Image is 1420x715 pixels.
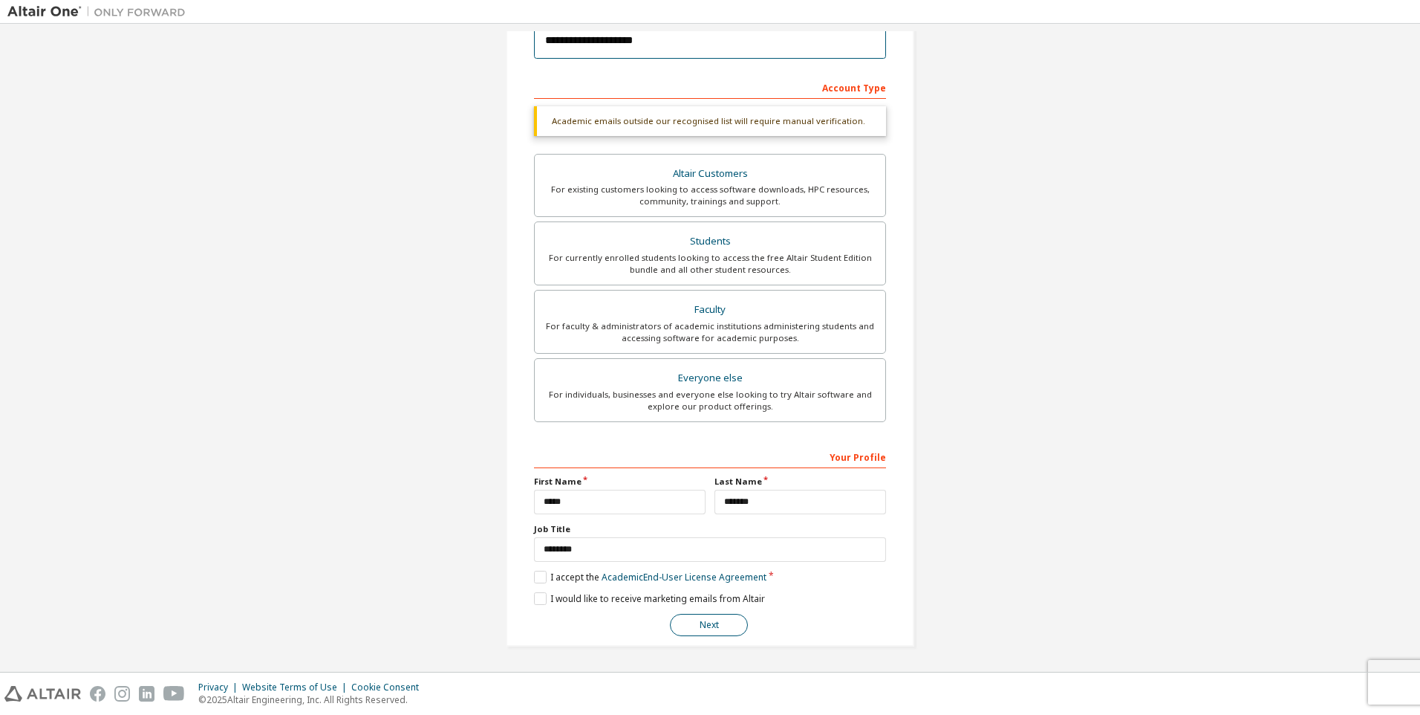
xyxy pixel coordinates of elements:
div: Privacy [198,682,242,693]
img: linkedin.svg [139,686,154,702]
div: Academic emails outside our recognised list will require manual verification. [534,106,886,136]
img: facebook.svg [90,686,105,702]
label: Job Title [534,523,886,535]
label: I would like to receive marketing emails from Altair [534,592,765,605]
div: For currently enrolled students looking to access the free Altair Student Edition bundle and all ... [544,252,876,276]
label: Last Name [714,476,886,488]
div: Website Terms of Use [242,682,351,693]
div: For individuals, businesses and everyone else looking to try Altair software and explore our prod... [544,389,876,412]
label: First Name [534,476,706,488]
div: Account Type [534,75,886,99]
img: altair_logo.svg [4,686,81,702]
div: Everyone else [544,368,876,389]
img: youtube.svg [163,686,185,702]
img: Altair One [7,4,193,19]
img: instagram.svg [114,686,130,702]
div: For existing customers looking to access software downloads, HPC resources, community, trainings ... [544,184,876,207]
div: For faculty & administrators of academic institutions administering students and accessing softwa... [544,320,876,344]
div: Altair Customers [544,164,876,184]
p: © 2025 Altair Engineering, Inc. All Rights Reserved. [198,693,428,706]
button: Next [670,614,748,636]
a: Academic End-User License Agreement [602,571,766,583]
label: I accept the [534,571,766,583]
div: Cookie Consent [351,682,428,693]
div: Faculty [544,300,876,320]
div: Your Profile [534,444,886,468]
div: Students [544,231,876,252]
